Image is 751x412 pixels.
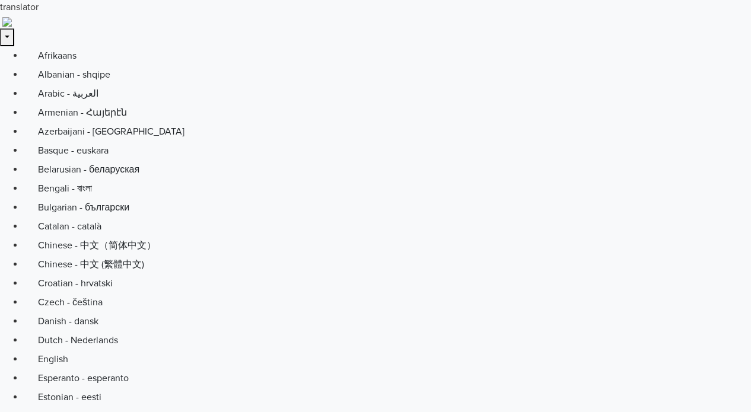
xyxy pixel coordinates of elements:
a: Esperanto - esperanto [24,369,751,388]
a: Armenian - Հայերէն [24,103,751,122]
img: right-arrow.png [2,17,12,27]
a: Chinese - 中文（简体中文） [24,236,751,255]
a: Bulgarian - български [24,198,751,217]
a: Danish - dansk [24,312,751,331]
a: Chinese - 中文 (繁體中文) [24,255,751,274]
a: Catalan - català [24,217,751,236]
a: Basque - euskara [24,141,751,160]
a: Estonian - eesti [24,388,751,407]
a: Albanian - shqipe [24,65,751,84]
a: Belarusian - беларуская [24,160,751,179]
a: Croatian - hrvatski [24,274,751,293]
a: Czech - čeština [24,293,751,312]
a: Afrikaans [24,46,751,65]
a: English [24,350,751,369]
a: Bengali - বাংলা [24,179,751,198]
a: Dutch - Nederlands [24,331,751,350]
a: Arabic - ‎‫العربية‬‎ [24,84,751,103]
a: Azerbaijani - [GEOGRAPHIC_DATA] [24,122,751,141]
